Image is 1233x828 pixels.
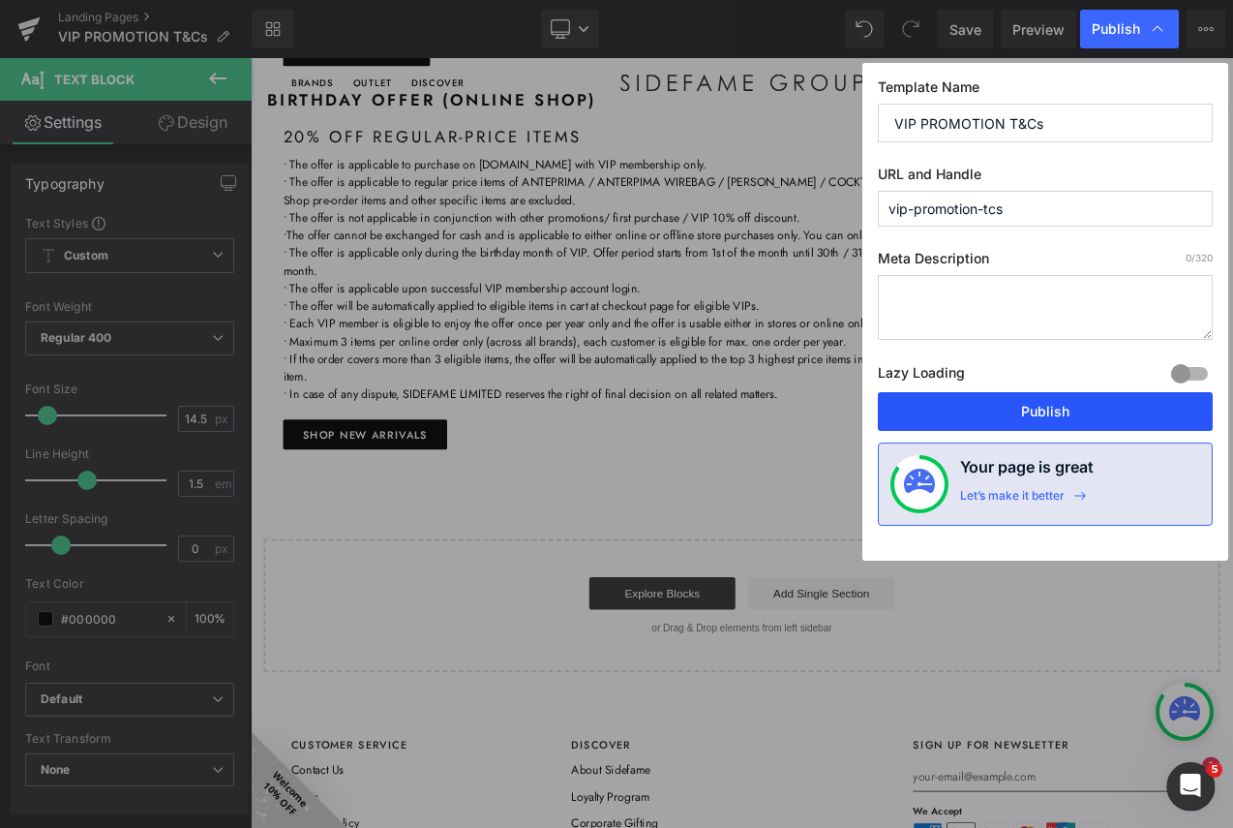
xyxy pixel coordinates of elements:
[1167,762,1214,809] iframe: Intercom live chat
[960,455,1094,488] h4: Your page is great
[904,469,935,500] img: onboarding-status.svg
[878,166,1213,191] label: URL and Handle
[39,116,1152,138] p: • The offer is applicable to purchase on [DOMAIN_NAME] with VIP membership only.
[39,390,1152,412] p: • In case of any dispute, SIDEFAME LIMITED reserves the right of final decision on all related ma...
[62,443,211,455] span: Shop new arrivals
[39,82,1152,107] h1: 20% off regular-price items
[404,619,578,658] a: Explore Blocks
[39,222,1152,264] p: • The offer is applicable only during the birthday month of VIP. Offer period starts from 1st of ...
[39,431,234,467] a: Shop new arrivals
[1092,20,1140,38] span: Publish
[39,306,1152,327] p: • Each VIP member is eligible to enjoy the offer once per year only and the offer is usable eithe...
[1186,252,1191,263] span: 0
[593,619,767,658] a: Add Single Section
[39,349,1152,391] p: • If the order covers more than 3 eligible items, the offer will be automatically applied to the ...
[39,264,1152,286] p: • The offer is applicable upon successful VIP membership account login.
[878,78,1213,104] label: Template Name
[39,327,1152,349] p: • Maximum 3 items per online order only (across all brands), each customer is eligible for max. o...
[878,360,965,392] label: Lazy Loading
[39,285,1152,306] p: • The offer will be automatically applied to eligible items in cart at checkout page for eligible...
[19,39,1152,63] h1: Birthday Offer (online shop)
[878,250,1213,275] label: Meta Description
[878,392,1213,431] button: Publish
[39,138,1152,180] p: • The offer is applicable to regular price items of ANTEPRIMA / ANTERPIMA WIREBAG / [PERSON_NAME]...
[1207,762,1222,778] span: 5
[1186,252,1213,263] span: /320
[39,180,1152,201] p: • The offer is not applicable in conjunction with other promotions/ first purchase / VIP 10% off ...
[39,200,1152,222] p: •The offer cannot be exchanged for cash and is applicable to either online or offline store purch...
[960,488,1065,513] div: Let’s make it better
[46,673,1125,687] p: or Drag & Drop elements from left sidebar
